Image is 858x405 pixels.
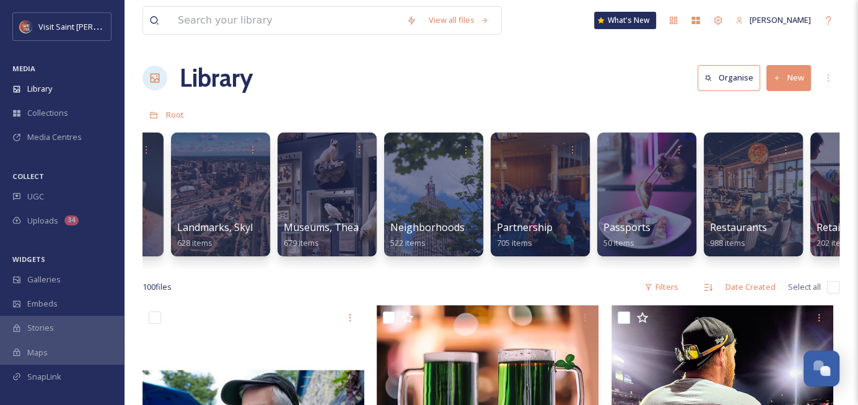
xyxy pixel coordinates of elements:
span: SnapLink [27,371,61,383]
a: [PERSON_NAME] [729,8,817,32]
span: Museums, Theatres and Tours [284,220,428,234]
span: MEDIA [12,64,35,73]
button: Open Chat [803,351,839,386]
span: 100 file s [142,281,172,293]
a: Neighborhoods & Parks522 items [390,222,503,248]
span: Select all [788,281,821,293]
span: Landmarks, Skylines & City Shots [177,220,330,234]
a: Museums, Theatres and Tours679 items [284,222,428,248]
span: Library [27,83,52,95]
button: New [766,65,811,90]
span: Stories [27,322,54,334]
span: Galleries [27,274,61,285]
a: View all files [422,8,495,32]
a: Restaurants988 items [710,222,767,248]
span: Maps [27,347,48,359]
span: Passports [603,220,650,234]
span: Restaurants [710,220,767,234]
span: Neighborhoods & Parks [390,220,503,234]
span: Uploads [27,215,58,227]
span: 988 items [710,237,745,248]
a: Retail202 items [816,222,852,248]
a: Passports50 items [603,222,650,248]
a: Root [166,107,184,122]
span: 679 items [284,237,319,248]
span: UGC [27,191,44,202]
span: 522 items [390,237,426,248]
span: COLLECT [12,172,44,181]
a: Landmarks, Skylines & City Shots628 items [177,222,330,248]
img: Visit%20Saint%20Paul%20Updated%20Profile%20Image.jpg [20,20,32,33]
a: Library [180,59,253,97]
span: Collections [27,107,68,119]
span: 202 items [816,237,852,248]
a: Partnership705 items [497,222,553,248]
span: Visit Saint [PERSON_NAME] [38,20,138,32]
div: 34 [64,216,79,225]
span: Root [166,109,184,120]
div: Date Created [719,275,782,299]
span: Media Centres [27,131,82,143]
span: Partnership [497,220,553,234]
input: Search your library [172,7,400,34]
span: WIDGETS [12,255,45,264]
div: Filters [638,275,685,299]
button: Organise [698,65,760,90]
span: Embeds [27,298,58,310]
span: 50 items [603,237,634,248]
a: What's New [594,12,656,29]
span: Retail [816,220,843,234]
span: [PERSON_NAME] [750,14,811,25]
span: 705 items [497,237,532,248]
span: 628 items [177,237,212,248]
